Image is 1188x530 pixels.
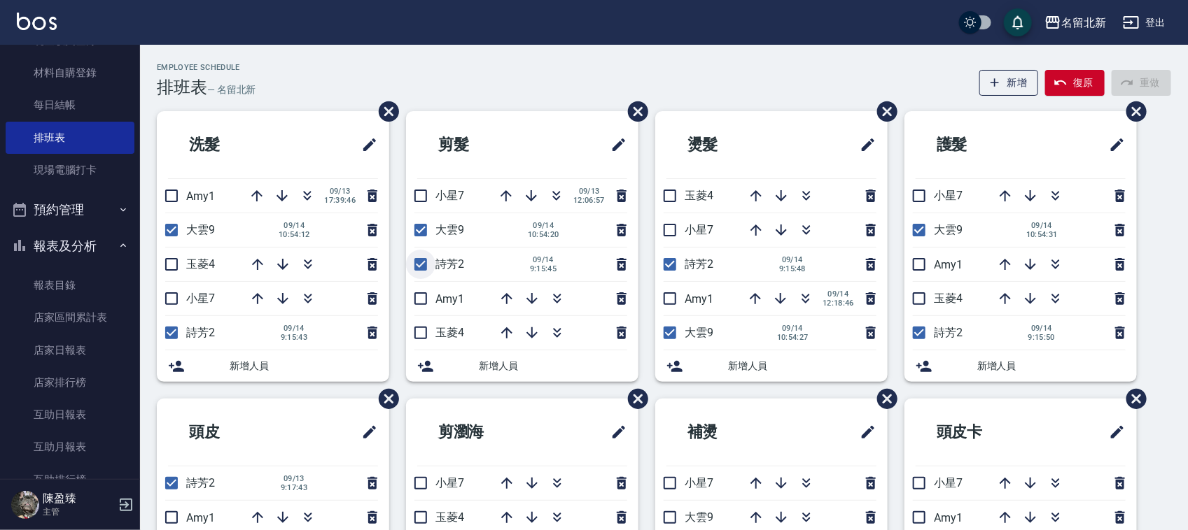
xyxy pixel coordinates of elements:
[904,350,1137,382] div: 新增人員
[6,301,134,334] a: 店家區間累計表
[157,350,389,382] div: 新增人員
[6,366,134,399] a: 店家排行榜
[186,326,215,339] span: 詩芳2
[230,359,378,373] span: 新增人員
[186,223,215,236] span: 大雲9
[186,511,215,524] span: Amy1
[43,492,114,506] h5: 陳盈臻
[417,120,546,170] h2: 剪髮
[435,326,464,339] span: 玉菱4
[934,258,963,271] span: Amy1
[528,230,559,239] span: 10:54:20
[916,120,1044,170] h2: 護髮
[685,326,713,339] span: 大雲9
[353,415,378,449] span: 修改班表的標題
[934,292,963,305] span: 玉菱4
[406,350,638,382] div: 新增人員
[685,510,713,524] span: 大雲9
[279,324,309,333] span: 09/14
[934,476,963,489] span: 小星7
[435,476,464,489] span: 小星7
[1117,10,1171,36] button: 登出
[207,83,256,97] h6: — 名留北新
[528,221,559,230] span: 09/14
[6,399,134,431] a: 互助日報表
[324,187,356,196] span: 09/13
[435,189,464,202] span: 小星7
[279,333,309,342] span: 9:15:43
[168,407,297,457] h2: 頭皮
[666,407,795,457] h2: 補燙
[6,334,134,366] a: 店家日報表
[934,189,963,202] span: 小星7
[435,257,464,271] span: 詩芳2
[1026,324,1057,333] span: 09/14
[617,91,650,132] span: 刪除班表
[977,359,1126,373] span: 新增人員
[186,292,215,305] span: 小星7
[353,128,378,162] span: 修改班表的標題
[655,350,888,382] div: 新增人員
[368,378,401,420] span: 刪除班表
[6,122,134,154] a: 排班表
[685,476,713,489] span: 小星7
[279,483,309,492] span: 9:17:43
[11,491,39,519] img: Person
[17,13,57,30] img: Logo
[186,257,215,271] span: 玉菱4
[777,255,808,264] span: 09/14
[851,128,876,162] span: 修改班表的標題
[823,289,854,299] span: 09/14
[685,223,713,236] span: 小星7
[1026,221,1058,230] span: 09/14
[368,91,401,132] span: 刪除班表
[916,407,1052,457] h2: 頭皮卡
[6,464,134,496] a: 互助排行榜
[6,154,134,186] a: 現場電腦打卡
[1061,14,1106,31] div: 名留北新
[168,120,297,170] h2: 洗髮
[666,120,795,170] h2: 燙髮
[685,257,713,271] span: 詩芳2
[6,228,134,264] button: 報表及分析
[279,474,309,483] span: 09/13
[979,70,1039,96] button: 新增
[43,506,114,518] p: 主管
[1004,8,1032,36] button: save
[617,378,650,420] span: 刪除班表
[435,223,464,236] span: 大雲9
[528,255,559,264] span: 09/14
[6,431,134,463] a: 互助月報表
[777,333,809,342] span: 10:54:27
[279,221,310,230] span: 09/14
[1026,230,1058,239] span: 10:54:31
[279,230,310,239] span: 10:54:12
[1100,128,1126,162] span: 修改班表的標題
[6,192,134,228] button: 預約管理
[157,63,256,72] h2: Employee Schedule
[1116,91,1149,132] span: 刪除班表
[435,292,464,306] span: Amy1
[1026,333,1057,342] span: 9:15:50
[528,264,559,273] span: 9:15:45
[685,292,713,306] span: Amy1
[186,476,215,489] span: 詩芳2
[728,359,876,373] span: 新增人員
[685,189,713,202] span: 玉菱4
[851,415,876,449] span: 修改班表的標題
[6,89,134,121] a: 每日結帳
[1100,415,1126,449] span: 修改班表的標題
[6,269,134,301] a: 報表目錄
[1039,8,1112,37] button: 名留北新
[479,359,627,373] span: 新增人員
[823,299,854,308] span: 12:18:46
[777,264,808,273] span: 9:15:48
[573,187,605,196] span: 09/13
[186,189,215,203] span: Amy1
[934,326,963,339] span: 詩芳2
[324,196,356,205] span: 17:39:46
[573,196,605,205] span: 12:06:57
[602,128,627,162] span: 修改班表的標題
[1045,70,1105,96] button: 復原
[6,57,134,89] a: 材料自購登錄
